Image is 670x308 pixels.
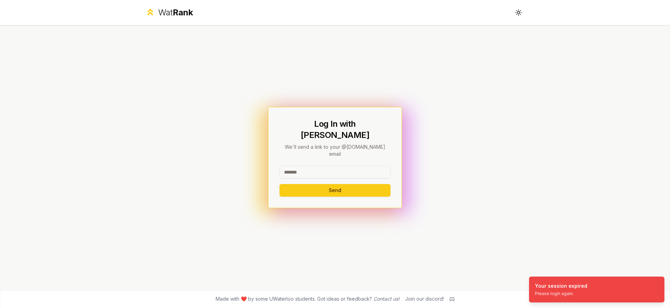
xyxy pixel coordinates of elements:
div: Wat [158,7,193,18]
div: Your session expired [535,283,587,289]
div: Join our discord! [405,295,444,302]
a: WatRank [145,7,193,18]
span: Rank [173,7,193,17]
button: Send [280,184,390,197]
a: Contact us! [373,296,400,302]
h1: Log In with [PERSON_NAME] [280,118,390,141]
div: Please login again. [535,291,587,296]
span: Made with ❤️ by some UWaterloo students. Got ideas or feedback? [216,295,400,302]
p: We'll send a link to your @[DOMAIN_NAME] email [280,144,390,157]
